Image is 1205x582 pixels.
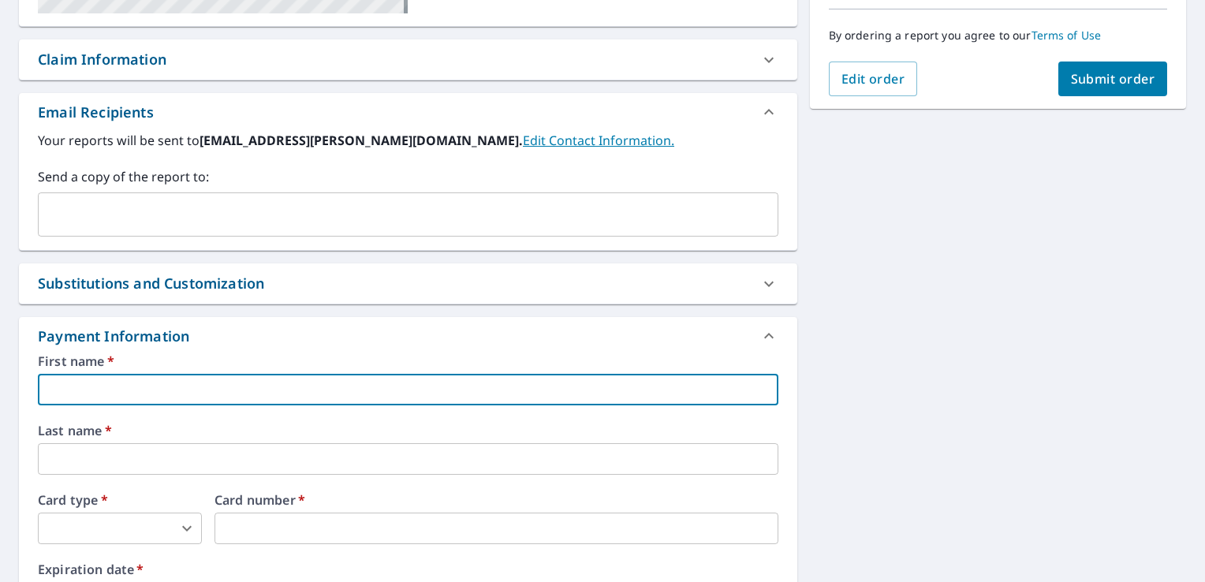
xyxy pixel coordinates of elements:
p: By ordering a report you agree to our [829,28,1167,43]
div: Payment Information [19,317,797,355]
div: Claim Information [38,49,166,70]
button: Submit order [1058,62,1168,96]
div: Claim Information [19,39,797,80]
div: Payment Information [38,326,196,347]
a: EditContactInfo [523,132,674,149]
span: Edit order [841,70,905,88]
div: Substitutions and Customization [19,263,797,304]
label: Your reports will be sent to [38,131,778,150]
b: [EMAIL_ADDRESS][PERSON_NAME][DOMAIN_NAME]. [200,132,523,149]
label: Last name [38,424,778,437]
label: First name [38,355,778,367]
label: Expiration date [38,563,778,576]
label: Send a copy of the report to: [38,167,778,186]
a: Terms of Use [1032,28,1102,43]
div: Substitutions and Customization [38,273,264,294]
span: Submit order [1071,70,1155,88]
label: Card number [215,494,778,506]
div: Email Recipients [19,93,797,131]
div: Email Recipients [38,102,154,123]
label: Card type [38,494,202,506]
button: Edit order [829,62,918,96]
div: ​ [38,513,202,544]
